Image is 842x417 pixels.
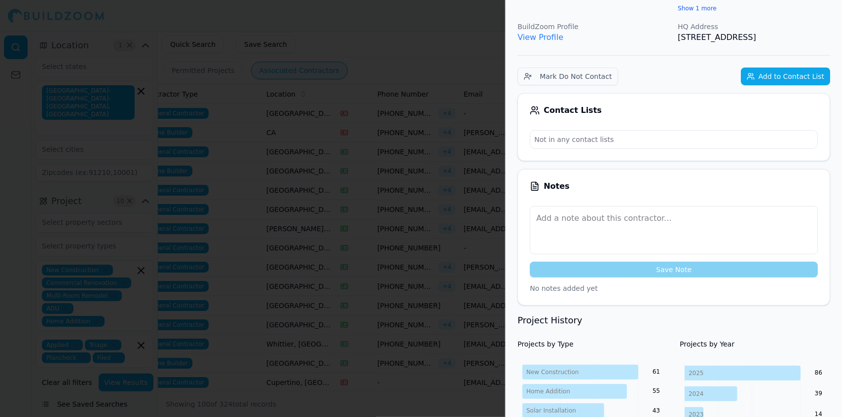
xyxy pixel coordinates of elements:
button: Show 1 more [678,4,717,12]
button: Mark Do Not Contact [517,68,618,85]
tspan: Solar Installation [526,408,576,415]
text: 61 [653,369,660,376]
p: [STREET_ADDRESS] [678,32,830,43]
tspan: Home Addition [526,388,570,395]
p: HQ Address [678,22,830,32]
text: 55 [653,388,660,395]
a: View Profile [517,33,563,42]
h4: Projects by Year [680,339,830,349]
tspan: 2025 [689,370,704,377]
h3: Project History [517,313,830,327]
text: 39 [815,390,822,397]
button: Add to Contact List [741,68,830,85]
div: Notes [530,181,818,191]
p: BuildZoom Profile [517,22,670,32]
div: Contact Lists [530,105,818,115]
p: Not in any contact lists [530,131,817,148]
p: No notes added yet [530,283,818,293]
text: 86 [815,370,822,377]
h4: Projects by Type [517,339,668,349]
text: 43 [653,407,660,414]
tspan: 2024 [689,390,704,397]
tspan: New Construction [526,369,579,376]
